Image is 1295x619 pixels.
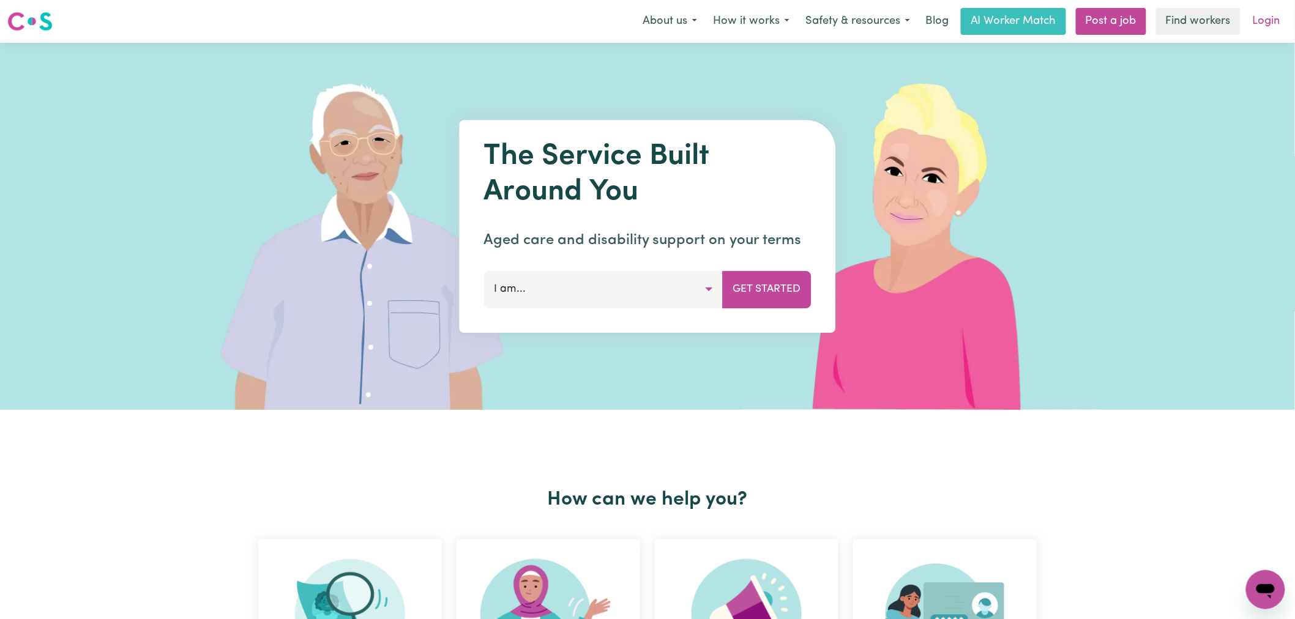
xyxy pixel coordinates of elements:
iframe: Button to launch messaging window [1246,570,1285,609]
button: How it works [705,9,797,34]
img: Careseekers logo [7,10,53,32]
button: Get Started [723,271,812,308]
a: Post a job [1076,8,1146,35]
h2: How can we help you? [251,488,1044,511]
button: I am... [484,271,723,308]
a: AI Worker Match [961,8,1066,35]
button: Safety & resources [797,9,918,34]
a: Careseekers logo [7,7,53,35]
button: About us [635,9,705,34]
p: Aged care and disability support on your terms [484,229,812,251]
a: Login [1245,8,1288,35]
a: Find workers [1156,8,1241,35]
h1: The Service Built Around You [484,139,812,210]
a: Blog [918,8,956,35]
